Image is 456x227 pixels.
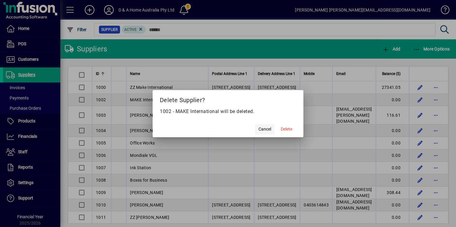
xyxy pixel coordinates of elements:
[281,126,292,132] span: Delete
[255,124,274,135] button: Cancel
[277,124,296,135] button: Delete
[153,90,303,108] h2: Delete Supplier?
[258,126,271,132] span: Cancel
[160,108,296,115] p: 1002 - MAKE International will be deleted.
